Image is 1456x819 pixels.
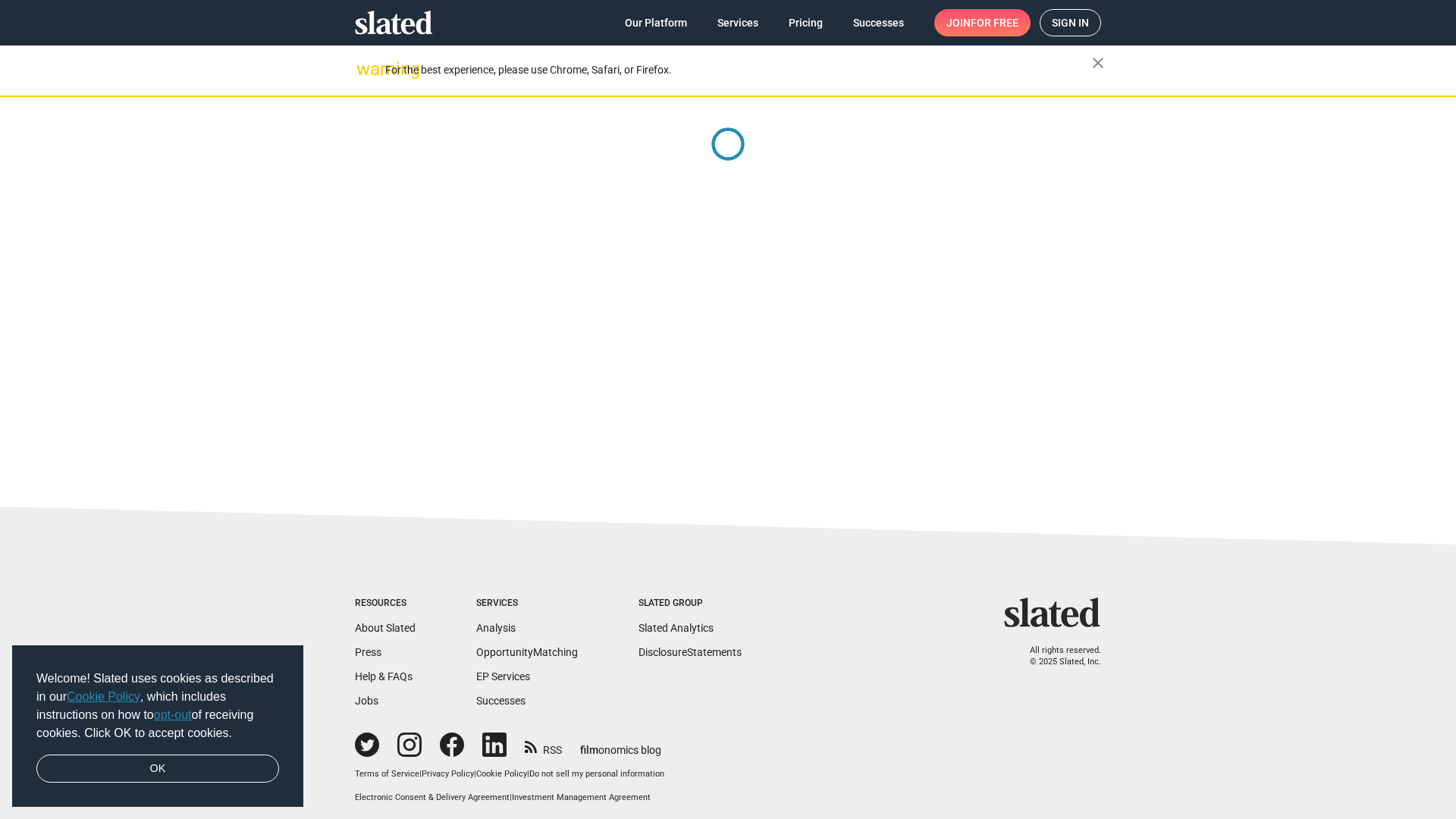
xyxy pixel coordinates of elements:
[639,646,742,658] a: DisclosureStatements
[580,744,598,756] span: film
[474,769,476,779] span: |
[355,670,413,682] a: Help & FAQs
[419,769,422,779] span: |
[476,622,516,634] a: Analysis
[355,792,510,802] a: Electronic Consent & Delivery Agreement
[355,622,416,634] a: About Slated
[613,9,699,36] a: Our Platform
[1089,54,1107,72] mat-icon: close
[512,792,651,802] a: Investment Management Agreement
[934,9,1031,36] a: Joinfor free
[717,9,758,36] span: Services
[705,9,770,36] a: Services
[841,9,916,36] a: Successes
[789,9,823,36] span: Pricing
[36,670,279,742] span: Welcome! Slated uses cookies as described in our , which includes instructions on how to of recei...
[476,670,530,682] a: EP Services
[67,690,140,703] a: Cookie Policy
[476,769,527,779] a: Cookie Policy
[12,645,303,808] div: cookieconsent
[625,9,687,36] span: Our Platform
[1014,645,1101,667] p: All rights reserved. © 2025 Slated, Inc.
[510,792,512,802] span: |
[580,731,661,758] a: filmonomics blog
[777,9,835,36] a: Pricing
[476,598,578,610] div: Services
[527,769,529,779] span: |
[639,598,742,610] div: Slated Group
[355,646,381,658] a: Press
[355,695,378,707] a: Jobs
[154,708,192,721] a: opt-out
[476,646,578,658] a: OpportunityMatching
[946,9,1018,36] span: Join
[853,9,904,36] span: Successes
[355,598,416,610] div: Resources
[525,734,562,758] a: RSS
[971,9,1018,36] span: for free
[529,769,664,780] button: Do not sell my personal information
[422,769,474,779] a: Privacy Policy
[355,769,419,779] a: Terms of Service
[1052,10,1089,36] span: Sign in
[639,622,714,634] a: Slated Analytics
[1040,9,1101,36] a: Sign in
[476,695,526,707] a: Successes
[385,60,1092,80] div: For the best experience, please use Chrome, Safari, or Firefox.
[356,60,375,78] mat-icon: warning
[36,755,279,783] a: dismiss cookie message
